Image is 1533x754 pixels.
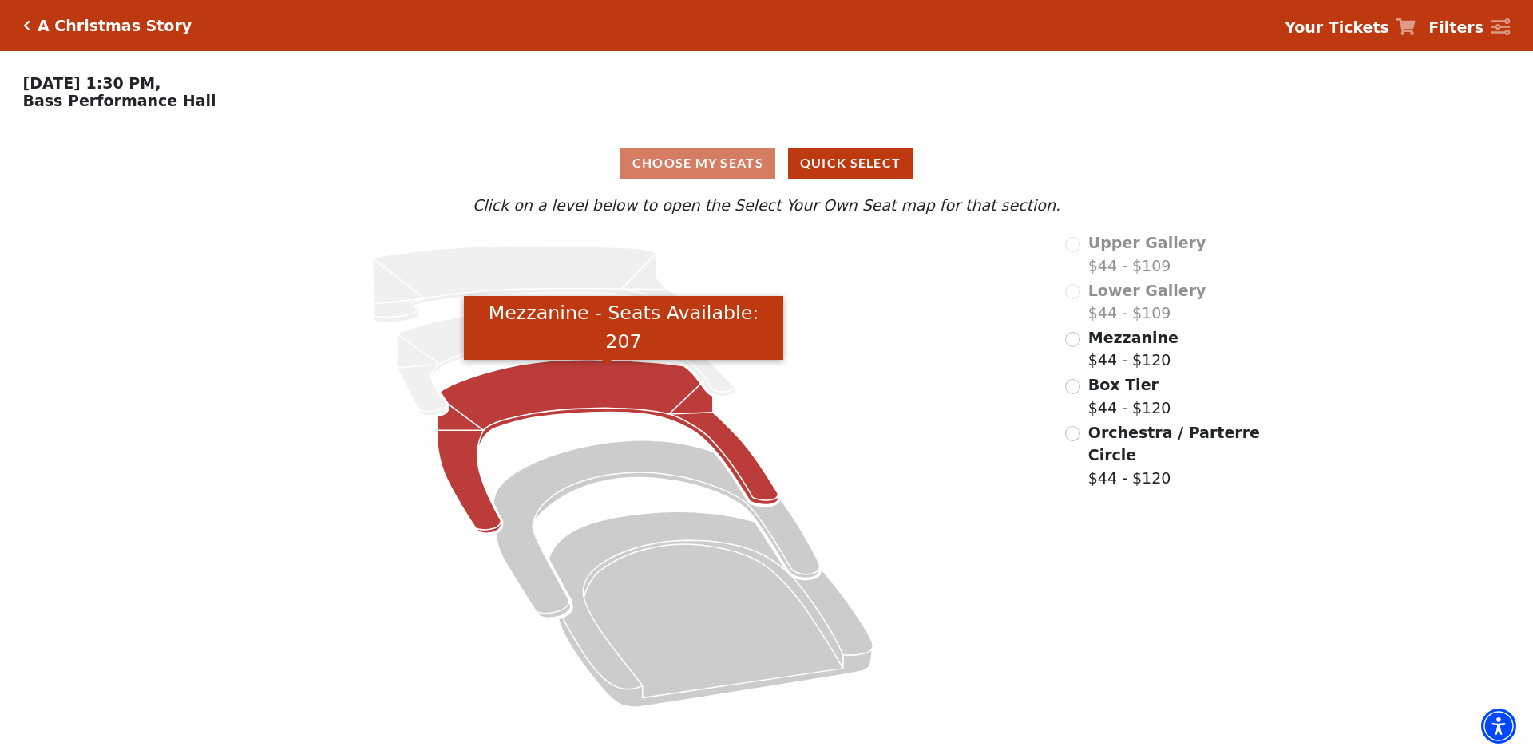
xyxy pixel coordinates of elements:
[788,148,913,179] button: Quick Select
[1065,379,1080,394] input: Box Tier$44 - $120
[23,20,30,31] a: Click here to go back to filters
[1285,16,1416,39] a: Your Tickets
[1065,426,1080,441] input: Orchestra / Parterre Circle$44 - $120
[1088,421,1262,490] label: $44 - $120
[38,17,192,35] h5: A Christmas Story
[1088,231,1206,277] label: $44 - $109
[464,296,783,361] div: Mezzanine - Seats Available: 207
[1088,326,1178,372] label: $44 - $120
[372,246,692,322] path: Upper Gallery - Seats Available: 0
[1088,424,1260,464] span: Orchestra / Parterre Circle
[203,194,1330,217] p: Click on a level below to open the Select Your Own Seat map for that section.
[397,309,735,416] path: Lower Gallery - Seats Available: 0
[1088,279,1206,325] label: $44 - $109
[1481,709,1516,744] div: Accessibility Menu
[1088,282,1206,299] span: Lower Gallery
[1285,18,1389,36] strong: Your Tickets
[1088,234,1206,251] span: Upper Gallery
[1088,329,1178,346] span: Mezzanine
[549,511,873,707] path: Orchestra / Parterre Circle - Seats Available: 130
[1065,332,1080,347] input: Mezzanine$44 - $120
[1088,376,1159,393] span: Box Tier
[1428,16,1510,39] a: Filters
[1428,18,1483,36] strong: Filters
[1088,373,1171,419] label: $44 - $120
